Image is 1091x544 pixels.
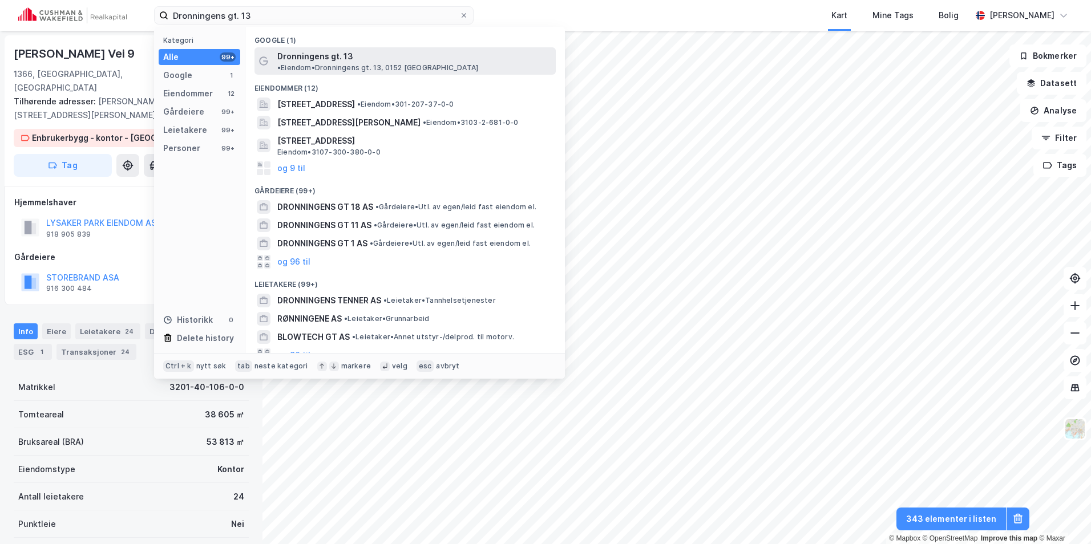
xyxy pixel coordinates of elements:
[18,380,55,394] div: Matrikkel
[32,131,215,145] div: Enbrukerbygg - kontor - [GEOGRAPHIC_DATA]
[220,107,236,116] div: 99+
[233,490,244,504] div: 24
[1034,489,1091,544] iframe: Chat Widget
[227,89,236,98] div: 12
[163,313,213,327] div: Historikk
[14,323,38,339] div: Info
[217,462,244,476] div: Kontor
[277,63,281,72] span: •
[36,346,47,358] div: 1
[374,221,377,229] span: •
[169,380,244,394] div: 3201-40-106-0-0
[357,100,454,109] span: Eiendom • 301-207-37-0-0
[375,202,536,212] span: Gårdeiere • Utl. av egen/leid fast eiendom el.
[277,116,421,129] span: [STREET_ADDRESS][PERSON_NAME]
[119,346,132,358] div: 24
[18,517,56,531] div: Punktleie
[245,271,565,291] div: Leietakere (99+)
[46,230,91,239] div: 918 905 839
[277,255,310,269] button: og 96 til
[352,332,355,341] span: •
[163,87,213,100] div: Eiendommer
[1032,127,1086,149] button: Filter
[42,323,71,339] div: Eiere
[352,332,514,342] span: Leietaker • Annet utstyr-/delprod. til motorv.
[277,348,310,362] button: og 96 til
[14,96,98,106] span: Tilhørende adresser:
[277,134,551,148] span: [STREET_ADDRESS]
[277,161,305,175] button: og 9 til
[1064,418,1086,440] img: Z
[981,534,1037,542] a: Improve this map
[392,362,407,371] div: velg
[889,534,920,542] a: Mapbox
[18,408,64,421] div: Tomteareal
[163,68,192,82] div: Google
[417,360,434,372] div: esc
[370,239,531,248] span: Gårdeiere • Utl. av egen/leid fast eiendom el.
[163,360,194,372] div: Ctrl + k
[14,44,137,63] div: [PERSON_NAME] Vei 9
[344,314,347,323] span: •
[872,9,914,22] div: Mine Tags
[357,100,361,108] span: •
[18,490,84,504] div: Antall leietakere
[14,67,160,95] div: 1366, [GEOGRAPHIC_DATA], [GEOGRAPHIC_DATA]
[277,63,478,72] span: Eiendom • Dronningens gt. 13, 0152 [GEOGRAPHIC_DATA]
[344,314,429,323] span: Leietaker • Grunnarbeid
[14,95,240,122] div: [PERSON_NAME] [STREET_ADDRESS][PERSON_NAME]
[163,50,179,64] div: Alle
[1009,44,1086,67] button: Bokmerker
[14,344,52,360] div: ESG
[245,75,565,95] div: Eiendommer (12)
[436,362,459,371] div: avbryt
[423,118,426,127] span: •
[277,200,373,214] span: DRONNINGENS GT 18 AS
[277,294,381,307] span: DRONNINGENS TENNER AS
[205,408,244,421] div: 38 605 ㎡
[18,435,84,449] div: Bruksareal (BRA)
[1033,154,1086,177] button: Tags
[277,148,381,157] span: Eiendom • 3107-300-380-0-0
[231,517,244,531] div: Nei
[14,250,248,264] div: Gårdeiere
[235,360,252,372] div: tab
[207,435,244,449] div: 53 813 ㎡
[46,284,92,293] div: 916 300 484
[163,105,204,119] div: Gårdeiere
[227,315,236,324] div: 0
[989,9,1054,22] div: [PERSON_NAME]
[254,362,308,371] div: neste kategori
[168,7,459,24] input: Søk på adresse, matrikkel, gårdeiere, leietakere eller personer
[14,196,248,209] div: Hjemmelshaver
[177,331,234,345] div: Delete history
[277,98,355,111] span: [STREET_ADDRESS]
[75,323,140,339] div: Leietakere
[423,118,519,127] span: Eiendom • 3103-2-681-0-0
[18,7,127,23] img: cushman-wakefield-realkapital-logo.202ea83816669bd177139c58696a8fa1.svg
[277,330,350,344] span: BLOWTECH GT AS
[939,9,959,22] div: Bolig
[370,239,373,247] span: •
[383,296,496,305] span: Leietaker • Tannhelsetjenester
[1034,489,1091,544] div: Kontrollprogram for chat
[1017,72,1086,95] button: Datasett
[220,52,236,62] div: 99+
[220,125,236,135] div: 99+
[14,154,112,177] button: Tag
[227,71,236,80] div: 1
[923,534,978,542] a: OpenStreetMap
[145,323,201,339] div: Datasett
[163,36,240,44] div: Kategori
[196,362,227,371] div: nytt søk
[18,462,75,476] div: Eiendomstype
[1020,99,1086,122] button: Analyse
[277,50,353,63] span: Dronningens gt. 13
[245,27,565,47] div: Google (1)
[277,237,367,250] span: DRONNINGENS GT 1 AS
[220,144,236,153] div: 99+
[277,312,342,326] span: RØNNINGENE AS
[245,177,565,198] div: Gårdeiere (99+)
[123,326,136,337] div: 24
[163,123,207,137] div: Leietakere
